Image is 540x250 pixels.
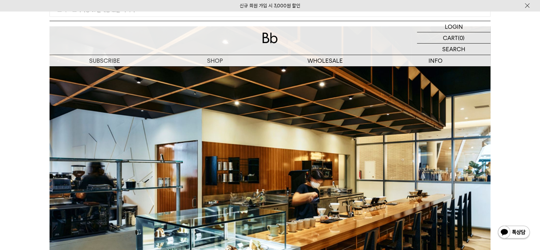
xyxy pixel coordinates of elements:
[160,55,270,66] a: SHOP
[445,21,463,32] p: LOGIN
[417,21,490,32] a: LOGIN
[458,32,465,43] p: (0)
[270,55,380,66] p: WHOLESALE
[262,33,278,43] img: 로고
[240,3,300,9] a: 신규 회원 가입 시 3,000원 할인
[497,225,530,240] img: 카카오톡 채널 1:1 채팅 버튼
[380,55,490,66] p: INFO
[442,44,465,55] p: SEARCH
[417,32,490,44] a: CART (0)
[443,32,458,43] p: CART
[50,55,160,66] a: SUBSCRIBE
